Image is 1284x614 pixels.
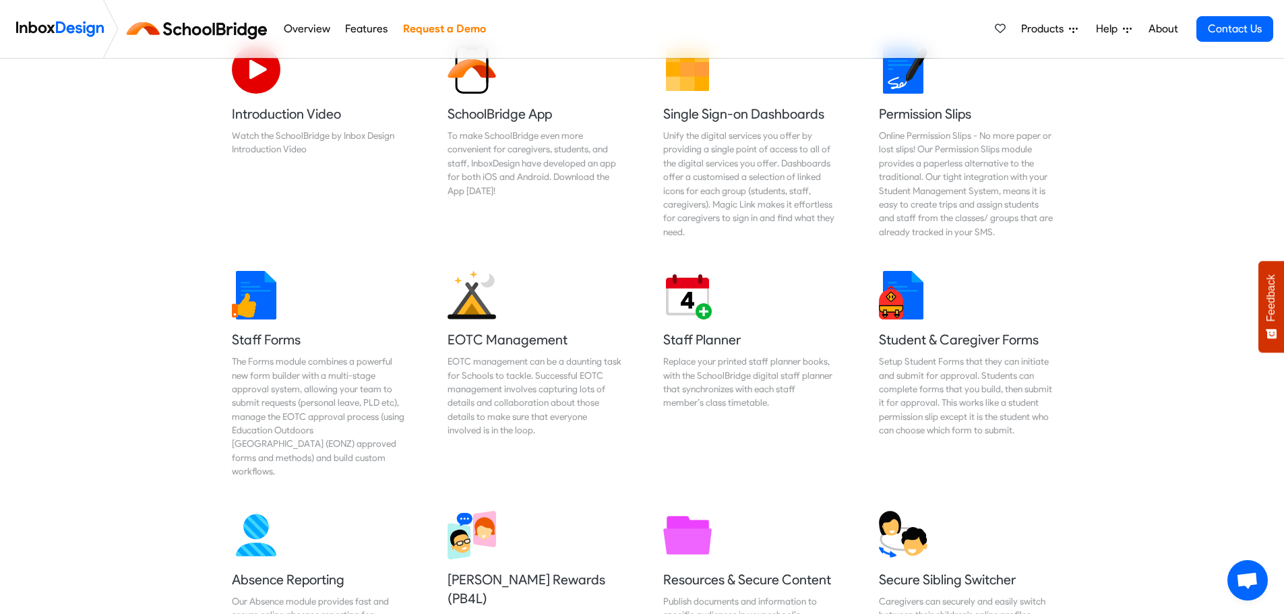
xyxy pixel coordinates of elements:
[868,260,1064,489] a: Student & Caregiver Forms Setup Student Forms that they can initiate and submit for approval. Stu...
[1021,21,1069,37] span: Products
[1091,16,1137,42] a: Help
[342,16,392,42] a: Features
[448,104,621,123] h5: SchoolBridge App
[232,45,280,94] img: 2022_07_11_icon_video_playback.svg
[232,104,406,123] h5: Introduction Video
[663,330,837,349] h5: Staff Planner
[1144,16,1182,42] a: About
[124,13,276,45] img: schoolbridge logo
[879,129,1053,239] div: Online Permission Slips - No more paper or lost slips! ​Our Permission Slips module provides a pa...
[221,34,417,249] a: Introduction Video Watch the SchoolBridge by Inbox Design Introduction Video
[879,511,927,559] img: 2022_01_13_icon_sibling_switch.svg
[1265,274,1277,321] span: Feedback
[437,34,632,249] a: SchoolBridge App To make SchoolBridge even more convenient for caregivers, students, and staff, I...
[221,260,417,489] a: Staff Forms The Forms module combines a powerful new form builder with a multi-stage approval sys...
[663,271,712,319] img: 2022_01_17_icon_daily_planner.svg
[448,330,621,349] h5: EOTC Management
[232,570,406,589] h5: Absence Reporting
[663,129,837,239] div: Unify the digital services you offer by providing a single point of access to all of the digital ...
[663,511,712,559] img: 2022_01_13_icon_folder.svg
[448,355,621,437] div: EOTC management can be a daunting task for Schools to tackle. Successful EOTC management involves...
[437,260,632,489] a: EOTC Management EOTC management can be a daunting task for Schools to tackle. Successful EOTC man...
[232,511,280,559] img: 2022_01_13_icon_absence.svg
[1227,560,1268,601] div: Open chat
[879,271,927,319] img: 2022_01_13_icon_student_form.svg
[448,271,496,319] img: 2022_01_25_icon_eonz.svg
[1016,16,1083,42] a: Products
[663,570,837,589] h5: Resources & Secure Content
[280,16,334,42] a: Overview
[652,34,848,249] a: Single Sign-on Dashboards Unify the digital services you offer by providing a single point of acc...
[232,271,280,319] img: 2022_01_13_icon_thumbsup.svg
[879,355,1053,437] div: Setup Student Forms that they can initiate and submit for approval. Students can complete forms t...
[399,16,489,42] a: Request a Demo
[879,570,1053,589] h5: Secure Sibling Switcher
[868,34,1064,249] a: Permission Slips Online Permission Slips - No more paper or lost slips! ​Our Permission Slips mod...
[1196,16,1273,42] a: Contact Us
[663,355,837,410] div: Replace your printed staff planner books, with the SchoolBridge digital staff planner that synchr...
[232,330,406,349] h5: Staff Forms
[232,129,406,156] div: Watch the SchoolBridge by Inbox Design Introduction Video
[879,45,927,94] img: 2022_01_18_icon_signature.svg
[448,570,621,608] h5: [PERSON_NAME] Rewards (PB4L)
[663,45,712,94] img: 2022_01_13_icon_grid.svg
[448,129,621,197] div: To make SchoolBridge even more convenient for caregivers, students, and staff, InboxDesign have d...
[1258,261,1284,352] button: Feedback - Show survey
[879,104,1053,123] h5: Permission Slips
[232,355,406,479] div: The Forms module combines a powerful new form builder with a multi-stage approval system, allowin...
[879,330,1053,349] h5: Student & Caregiver Forms
[448,511,496,559] img: 2022_03_30_icon_virtual_conferences.svg
[652,260,848,489] a: Staff Planner Replace your printed staff planner books, with the SchoolBridge digital staff plann...
[663,104,837,123] h5: Single Sign-on Dashboards
[448,45,496,94] img: 2022_01_13_icon_sb_app.svg
[1096,21,1123,37] span: Help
